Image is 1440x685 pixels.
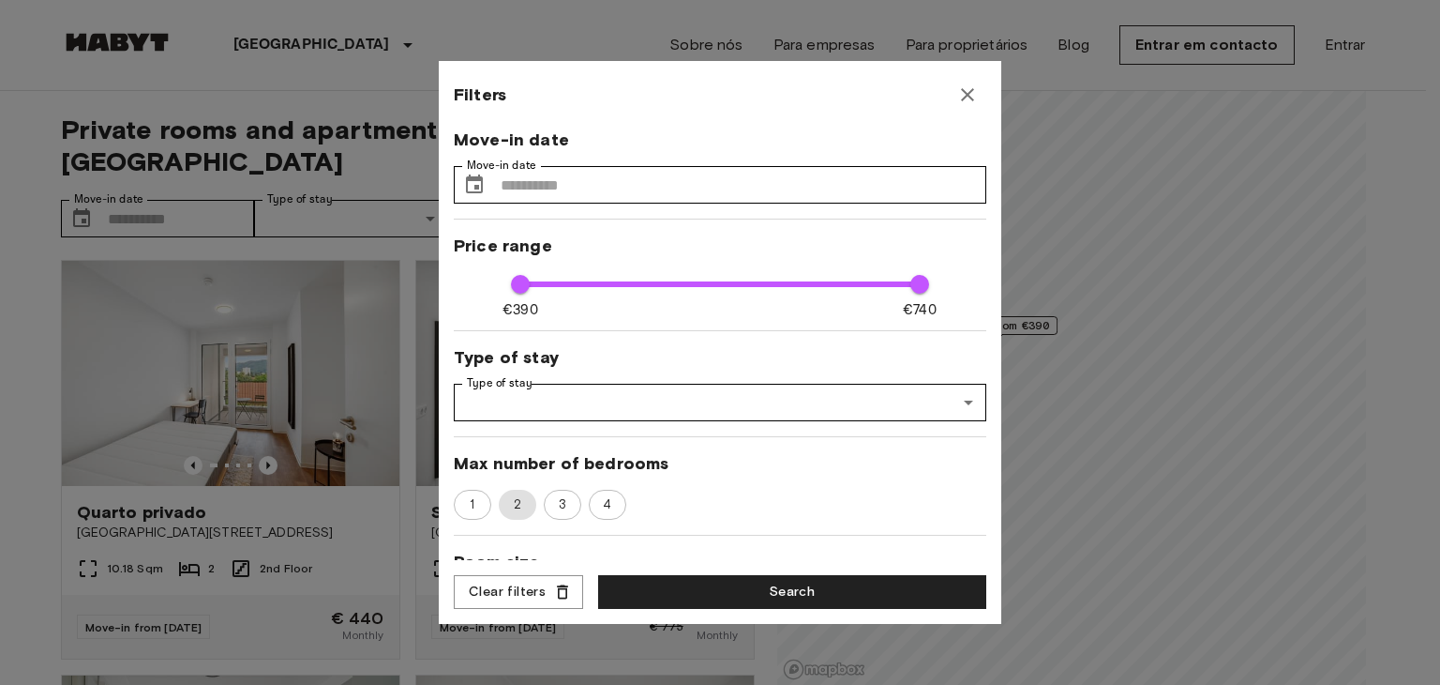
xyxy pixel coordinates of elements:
button: Choose date [456,166,493,204]
span: Price range [454,235,986,257]
button: Search [598,575,986,610]
label: Move-in date [467,158,536,174]
span: Room size [454,551,986,573]
span: Move-in date [454,129,986,151]
span: 3 [548,495,577,514]
span: 4 [592,495,622,514]
div: 1 [454,490,491,520]
span: 1 [459,495,485,514]
div: 3 [544,490,581,520]
div: 2 [499,490,536,520]
span: €740 [903,300,937,320]
span: 2 [502,495,532,514]
button: Clear filters [454,575,583,610]
span: Type of stay [454,346,986,369]
label: Type of stay [467,375,532,391]
span: €390 [502,300,538,320]
span: Max number of bedrooms [454,452,986,475]
span: Filters [454,84,506,106]
div: 4 [589,490,626,520]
